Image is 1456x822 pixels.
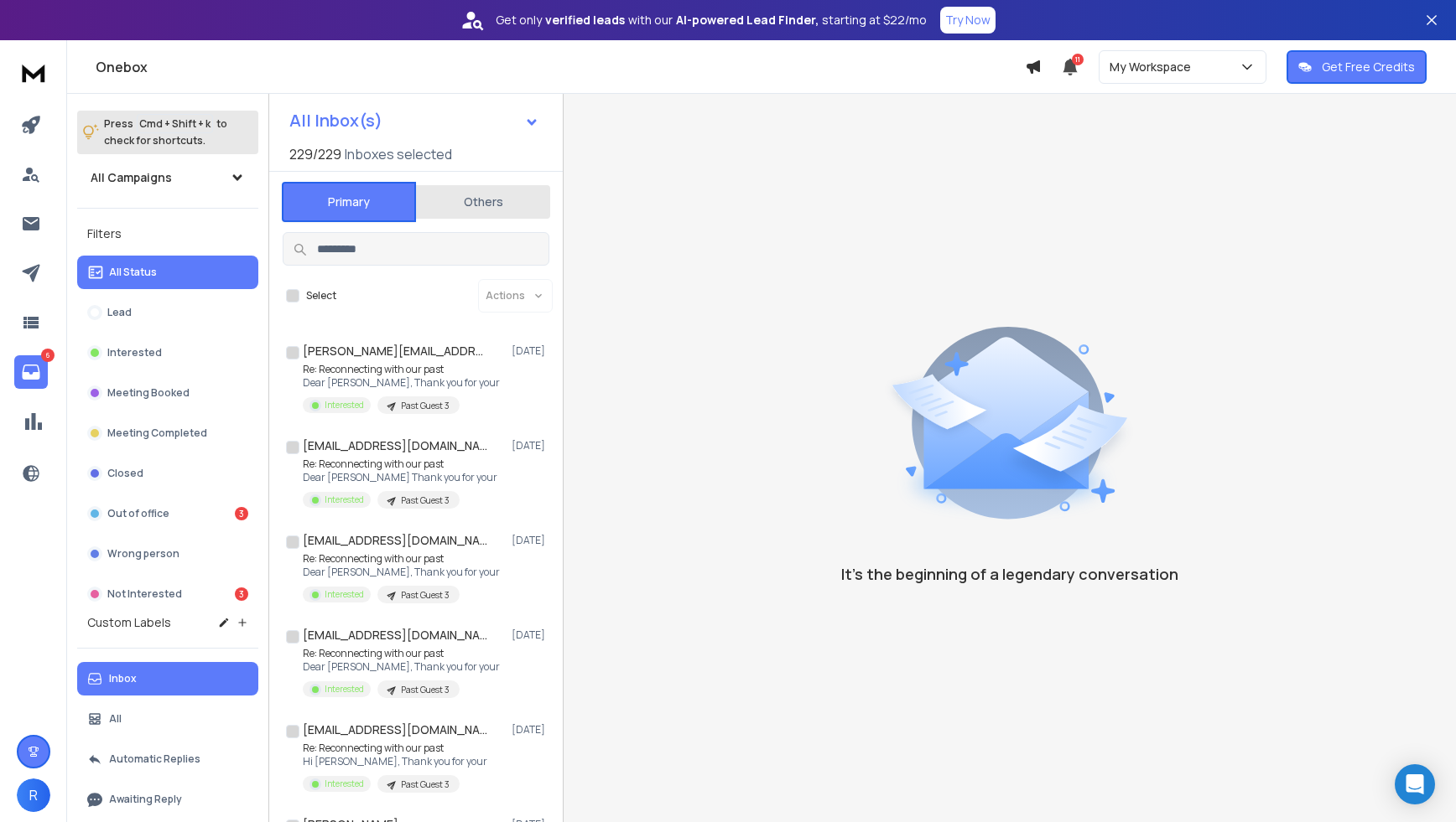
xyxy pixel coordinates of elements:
[401,589,450,602] p: Past Guest 3
[345,144,452,164] h3: Inboxes selected
[107,386,190,400] p: Meeting Booked
[77,662,258,695] button: Inbox
[41,349,55,362] p: 6
[325,588,364,601] p: Interested
[235,587,248,601] div: 3
[77,222,258,246] h3: Filters
[676,12,819,28] strong: AI-powered Lead Finder,
[303,647,500,660] p: Re: Reconnecting with our past
[303,363,500,376] p: Re: Reconnecting with our past
[235,507,248,520] div: 3
[289,144,341,164] span: 229 / 229
[109,672,137,685] p: Inbox
[282,182,416,222] button: Primary
[107,467,143,480] p: Closed
[109,793,182,806] p: Awaiting Reply
[841,562,1178,586] p: It’s the beginning of a legendary conversation
[303,376,500,390] p: Dear [PERSON_NAME], Thank you for your
[945,12,991,28] p: Try Now
[416,184,550,220] button: Others
[17,57,50,88] img: logo
[77,783,258,816] button: Awaiting Reply
[96,57,1025,77] h1: Onebox
[77,256,258,289] button: All Status
[545,12,625,28] strong: verified leads
[77,497,258,530] button: Out of office3
[512,534,549,547] p: [DATE]
[77,416,258,450] button: Meeting Completed
[107,547,179,561] p: Wrong person
[107,306,132,319] p: Lead
[77,702,258,736] button: All
[77,457,258,490] button: Closed
[276,104,553,137] button: All Inbox(s)
[303,552,500,566] p: Re: Reconnecting with our past
[1322,59,1415,75] p: Get Free Credits
[14,355,48,389] a: 6
[496,12,927,28] p: Get only with our starting at $22/mo
[401,494,450,507] p: Past Guest 3
[303,532,487,549] h1: [EMAIL_ADDRESS][DOMAIN_NAME]
[107,587,182,601] p: Not Interested
[512,628,549,642] p: [DATE]
[17,778,50,812] button: R
[77,537,258,571] button: Wrong person
[1395,764,1435,804] div: Open Intercom Messenger
[137,114,213,133] span: Cmd + Shift + k
[289,112,382,129] h1: All Inbox(s)
[303,437,487,454] h1: [EMAIL_ADDRESS][DOMAIN_NAME]
[77,161,258,194] button: All Campaigns
[303,627,487,644] h1: [EMAIL_ADDRESS][DOMAIN_NAME]
[303,742,487,755] p: Re: Reconnecting with our past
[303,458,497,471] p: Re: Reconnecting with our past
[512,344,549,358] p: [DATE]
[512,439,549,452] p: [DATE]
[512,723,549,737] p: [DATE]
[91,169,172,186] h1: All Campaigns
[77,296,258,329] button: Lead
[77,742,258,776] button: Automatic Replies
[1287,50,1427,84] button: Get Free Credits
[401,684,450,696] p: Past Guest 3
[325,494,364,506] p: Interested
[109,712,122,726] p: All
[1072,54,1084,65] span: 11
[107,507,169,520] p: Out of office
[303,755,487,768] p: Hi [PERSON_NAME], Thank you for your
[401,778,450,791] p: Past Guest 3
[107,346,162,359] p: Interested
[104,116,227,149] p: Press to check for shortcuts.
[303,471,497,484] p: Dear [PERSON_NAME] Thank you for your
[87,614,171,631] h3: Custom Labels
[325,399,364,411] p: Interested
[325,683,364,695] p: Interested
[401,400,450,412] p: Past Guest 3
[303,721,487,738] h1: [EMAIL_ADDRESS][DOMAIN_NAME]
[77,577,258,611] button: Not Interested3
[77,336,258,370] button: Interested
[940,7,996,34] button: Try Now
[77,376,258,410] button: Meeting Booked
[303,566,500,579] p: Dear [PERSON_NAME], Thank you for your
[109,752,200,766] p: Automatic Replies
[109,266,157,279] p: All Status
[303,660,500,674] p: Dear [PERSON_NAME], Thank you for your
[107,427,207,440] p: Meeting Completed
[1110,59,1198,75] p: My Workspace
[303,343,487,359] h1: [PERSON_NAME][EMAIL_ADDRESS][PERSON_NAME][DOMAIN_NAME]
[325,778,364,790] p: Interested
[306,289,336,302] label: Select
